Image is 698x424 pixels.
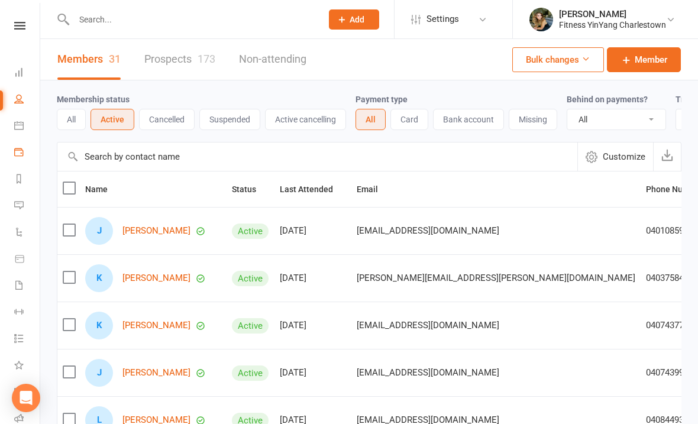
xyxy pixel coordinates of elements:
a: Prospects173 [144,39,215,80]
button: Card [390,109,428,130]
a: People [14,87,41,114]
a: [PERSON_NAME] [122,368,190,378]
label: Membership status [57,95,130,104]
span: Last Attended [280,185,346,194]
label: Payment type [356,95,408,104]
div: 31 [109,53,121,65]
div: [DATE] [280,321,346,331]
a: Product Sales [14,247,41,273]
button: Active [91,109,134,130]
span: Add [350,15,364,24]
div: Active [232,271,269,286]
button: Last Attended [280,182,346,196]
a: Non-attending [239,39,306,80]
div: Active [232,318,269,334]
button: Bank account [433,109,504,130]
a: [PERSON_NAME] [122,273,190,283]
a: Calendar [14,114,41,140]
div: [DATE] [280,368,346,378]
div: Karen [85,264,113,292]
span: Customize [603,150,645,164]
div: Judi [85,359,113,387]
a: General attendance kiosk mode [14,380,41,406]
button: Missing [509,109,557,130]
div: Active [232,365,269,381]
label: Behind on payments? [567,95,648,104]
div: Active [232,224,269,239]
div: Kim [85,312,113,339]
div: Janelle [85,217,113,245]
div: [DATE] [280,226,346,236]
button: Email [357,182,391,196]
a: Payments [14,140,41,167]
input: Search by contact name [57,143,577,171]
button: All [57,109,86,130]
span: Email [357,185,391,194]
a: Member [607,47,681,72]
img: thumb_image1684727916.png [529,8,553,31]
a: [PERSON_NAME] [122,226,190,236]
span: Member [635,53,667,67]
a: Reports [14,167,41,193]
button: Add [329,9,379,30]
button: Customize [577,143,653,171]
button: Bulk changes [512,47,604,72]
div: [PERSON_NAME] [559,9,666,20]
div: [DATE] [280,273,346,283]
button: Suspended [199,109,260,130]
button: Cancelled [139,109,195,130]
span: Status [232,185,269,194]
span: [EMAIL_ADDRESS][DOMAIN_NAME] [357,361,499,384]
button: Status [232,182,269,196]
span: [EMAIL_ADDRESS][DOMAIN_NAME] [357,219,499,242]
input: Search... [70,11,314,28]
span: Settings [426,6,459,33]
span: [PERSON_NAME][EMAIL_ADDRESS][PERSON_NAME][DOMAIN_NAME] [357,267,635,289]
span: Name [85,185,121,194]
div: Fitness YinYang Charlestown [559,20,666,30]
span: [EMAIL_ADDRESS][DOMAIN_NAME] [357,314,499,336]
button: All [356,109,386,130]
a: [PERSON_NAME] [122,321,190,331]
button: Active cancelling [265,109,346,130]
a: Members31 [57,39,121,80]
button: Name [85,182,121,196]
div: 173 [198,53,215,65]
a: What's New [14,353,41,380]
a: Dashboard [14,60,41,87]
div: Open Intercom Messenger [12,384,40,412]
